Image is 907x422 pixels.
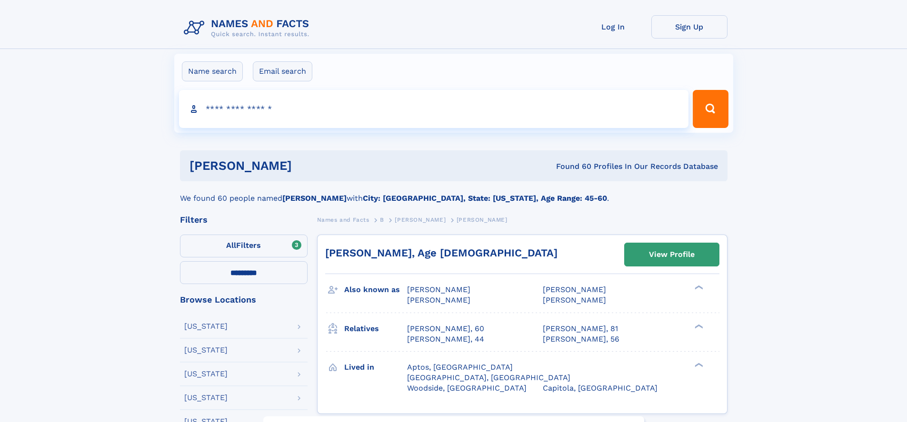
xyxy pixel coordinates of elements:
span: [PERSON_NAME] [407,285,470,294]
span: Woodside, [GEOGRAPHIC_DATA] [407,383,527,393]
h3: Lived in [344,359,407,375]
a: Sign Up [651,15,728,39]
label: Filters [180,235,308,257]
div: [US_STATE] [184,370,228,378]
span: B [380,216,384,223]
div: ❯ [692,285,704,291]
div: [US_STATE] [184,394,228,402]
div: Filters [180,216,308,224]
div: View Profile [649,244,695,265]
h3: Also known as [344,282,407,298]
a: Log In [575,15,651,39]
span: [PERSON_NAME] [543,285,606,294]
div: Found 60 Profiles In Our Records Database [424,161,718,172]
div: [US_STATE] [184,323,228,330]
span: [PERSON_NAME] [457,216,508,223]
button: Search Button [693,90,728,128]
span: [GEOGRAPHIC_DATA], [GEOGRAPHIC_DATA] [407,373,570,382]
h1: [PERSON_NAME] [189,160,424,172]
label: Name search [182,61,243,81]
b: City: [GEOGRAPHIC_DATA], State: [US_STATE], Age Range: 45-60 [363,194,607,203]
span: [PERSON_NAME] [407,295,470,304]
a: B [380,214,384,226]
input: search input [179,90,689,128]
a: [PERSON_NAME], 81 [543,324,618,334]
div: We found 60 people named with . [180,181,728,204]
a: [PERSON_NAME] [395,214,446,226]
img: Logo Names and Facts [180,15,317,41]
span: [PERSON_NAME] [395,216,446,223]
span: All [226,241,236,250]
a: Names and Facts [317,214,369,226]
label: Email search [253,61,312,81]
b: [PERSON_NAME] [282,194,347,203]
a: [PERSON_NAME], 44 [407,334,484,344]
div: [US_STATE] [184,346,228,354]
a: View Profile [625,243,719,266]
div: ❯ [692,323,704,329]
span: Aptos, [GEOGRAPHIC_DATA] [407,363,513,372]
span: [PERSON_NAME] [543,295,606,304]
div: ❯ [692,362,704,368]
a: [PERSON_NAME], 56 [543,334,619,344]
span: Capitola, [GEOGRAPHIC_DATA] [543,383,658,393]
a: [PERSON_NAME], 60 [407,324,484,334]
a: [PERSON_NAME], Age [DEMOGRAPHIC_DATA] [325,247,558,259]
h3: Relatives [344,321,407,337]
div: Browse Locations [180,295,308,304]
